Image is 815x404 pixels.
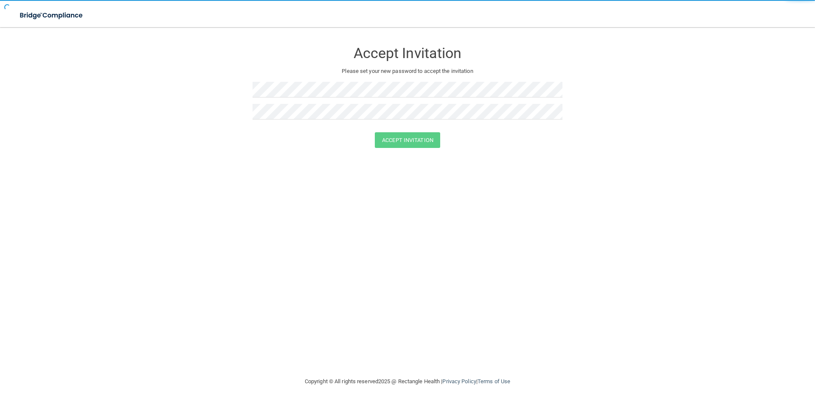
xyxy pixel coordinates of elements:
a: Terms of Use [478,378,510,384]
h3: Accept Invitation [253,45,562,61]
img: bridge_compliance_login_screen.278c3ca4.svg [13,7,91,24]
div: Copyright © All rights reserved 2025 @ Rectangle Health | | [253,368,562,395]
a: Privacy Policy [442,378,476,384]
button: Accept Invitation [375,132,440,148]
p: Please set your new password to accept the invitation [259,66,556,76]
